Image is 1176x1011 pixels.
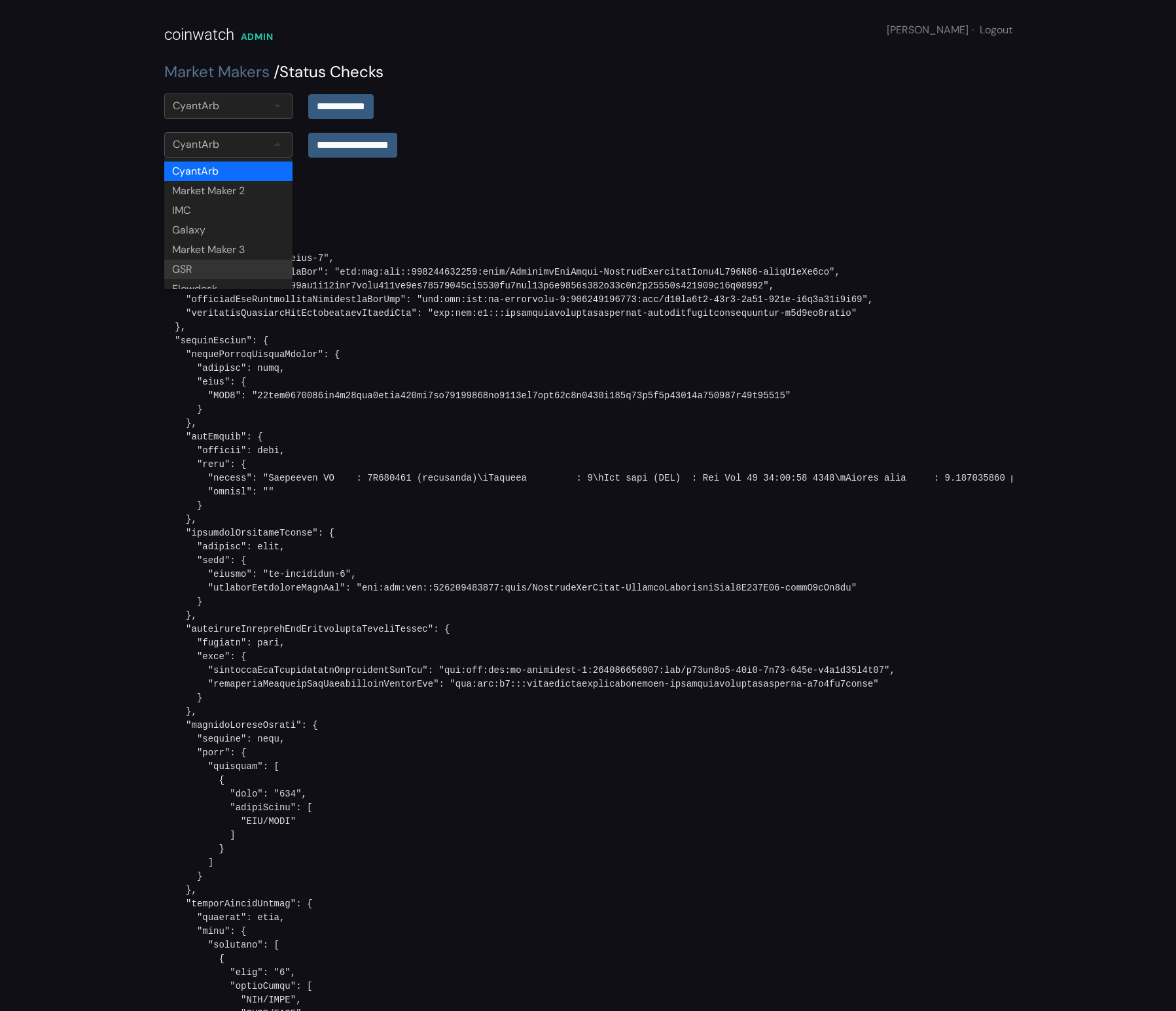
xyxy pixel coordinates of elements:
[164,279,293,299] div: Flowdesk
[164,162,293,181] div: CyantArb
[164,201,293,220] div: IMC
[173,137,219,152] div: CyantArb
[164,60,1012,84] div: Status Checks
[164,260,293,279] div: GSR
[164,23,234,46] div: coinwatch
[980,23,1012,37] a: Logout
[164,61,270,82] a: Market Makers
[887,22,1012,38] div: [PERSON_NAME]
[972,23,974,37] span: ·
[164,181,293,201] div: Market Maker 2
[274,61,279,82] span: /
[241,30,274,44] div: ADMIN
[164,220,293,240] div: Galaxy
[173,98,219,114] div: CyantArb
[164,240,293,260] div: Market Maker 3
[164,186,1012,205] h4: CyantArb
